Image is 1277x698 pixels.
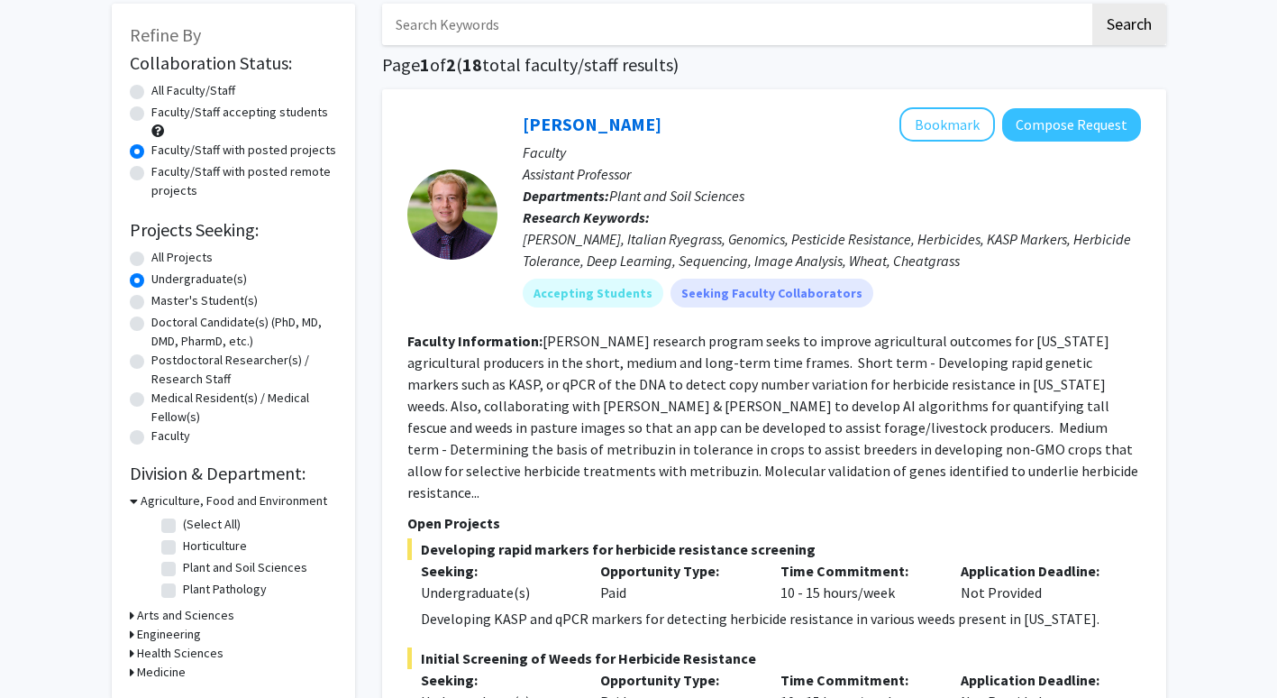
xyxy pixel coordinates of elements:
[947,560,1127,603] div: Not Provided
[899,107,995,142] button: Add Samuel Revolinski to Bookmarks
[961,669,1114,691] p: Application Deadline:
[523,163,1141,185] p: Assistant Professor
[183,515,241,534] label: (Select All)
[382,54,1166,76] h1: Page of ( total faculty/staff results)
[141,491,327,510] h3: Agriculture, Food and Environment
[1092,4,1166,45] button: Search
[151,81,235,100] label: All Faculty/Staff
[407,538,1141,560] span: Developing rapid markers for herbicide resistance screening
[523,113,661,135] a: [PERSON_NAME]
[183,580,267,599] label: Plant Pathology
[421,582,574,603] div: Undergraduate(s)
[407,512,1141,534] p: Open Projects
[462,53,482,76] span: 18
[137,625,201,644] h3: Engineering
[670,279,873,308] mat-chip: Seeking Faculty Collaborators
[421,560,574,582] p: Seeking:
[151,248,213,267] label: All Projects
[407,647,1141,669] span: Initial Screening of Weeds for Herbicide Resistance
[446,53,456,76] span: 2
[137,644,223,663] h3: Health Sciences
[151,389,337,427] label: Medical Resident(s) / Medical Fellow(s)
[420,53,430,76] span: 1
[130,463,337,484] h2: Division & Department:
[961,560,1114,582] p: Application Deadline:
[151,162,337,200] label: Faculty/Staff with posted remote projects
[587,560,767,603] div: Paid
[130,219,337,241] h2: Projects Seeking:
[151,270,247,289] label: Undergraduate(s)
[1002,108,1141,142] button: Compose Request to Samuel Revolinski
[780,560,934,582] p: Time Commitment:
[523,228,1141,271] div: [PERSON_NAME], Italian Ryegrass, Genomics, Pesticide Resistance, Herbicides, KASP Markers, Herbic...
[421,608,1141,629] p: Developing KASP and qPCR markers for detecting herbicide resistance in various weeds present in [...
[523,142,1141,163] p: Faculty
[151,427,190,445] label: Faculty
[600,669,753,691] p: Opportunity Type:
[151,291,258,310] label: Master's Student(s)
[151,313,337,351] label: Doctoral Candidate(s) (PhD, MD, DMD, PharmD, etc.)
[609,187,744,205] span: Plant and Soil Sciences
[137,663,186,682] h3: Medicine
[382,4,1090,45] input: Search Keywords
[130,23,201,46] span: Refine By
[183,537,247,556] label: Horticulture
[151,103,328,122] label: Faculty/Staff accepting students
[14,617,77,684] iframe: Chat
[523,187,609,205] b: Departments:
[523,208,650,226] b: Research Keywords:
[407,332,1138,501] fg-read-more: [PERSON_NAME] research program seeks to improve agricultural outcomes for [US_STATE] agricultural...
[407,332,543,350] b: Faculty Information:
[600,560,753,582] p: Opportunity Type:
[151,141,336,160] label: Faculty/Staff with posted projects
[523,279,663,308] mat-chip: Accepting Students
[183,558,307,577] label: Plant and Soil Sciences
[780,669,934,691] p: Time Commitment:
[151,351,337,389] label: Postdoctoral Researcher(s) / Research Staff
[767,560,947,603] div: 10 - 15 hours/week
[130,52,337,74] h2: Collaboration Status:
[137,606,234,625] h3: Arts and Sciences
[421,669,574,691] p: Seeking:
